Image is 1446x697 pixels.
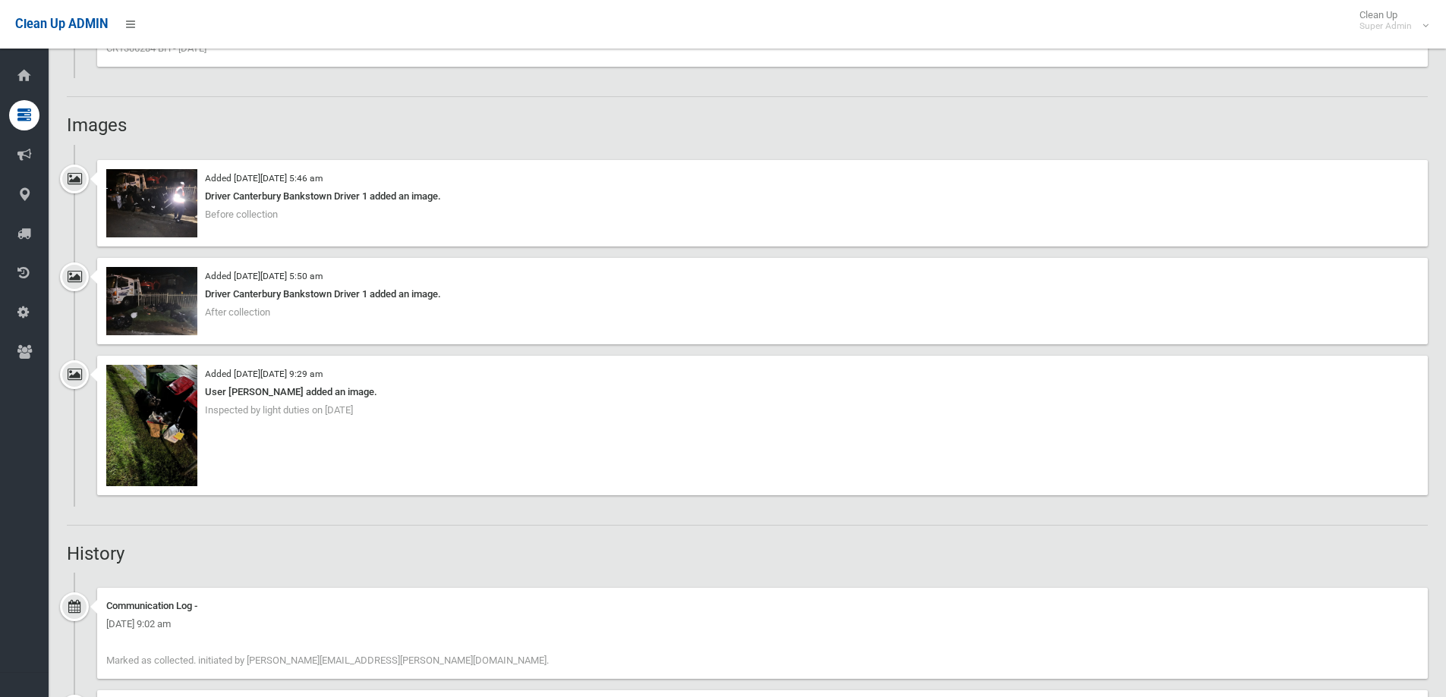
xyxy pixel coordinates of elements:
[1359,20,1412,32] small: Super Admin
[67,544,1428,564] h2: History
[205,173,323,184] small: Added [DATE][DATE] 5:46 am
[15,17,108,31] span: Clean Up ADMIN
[205,306,270,318] span: After collection
[205,271,323,281] small: Added [DATE][DATE] 5:50 am
[106,597,1419,615] div: Communication Log -
[1352,9,1427,32] span: Clean Up
[106,285,1419,303] div: Driver Canterbury Bankstown Driver 1 added an image.
[205,369,323,379] small: Added [DATE][DATE] 9:29 am
[205,209,278,220] span: Before collection
[106,615,1419,633] div: [DATE] 9:02 am
[106,187,1419,206] div: Driver Canterbury Bankstown Driver 1 added an image.
[106,169,197,237] img: 2025-08-1205.46.103656317341258942946.jpg
[106,365,197,486] img: 8ee066a0-c377-42cc-b35e-e4316d36bbd6.jpg
[106,655,549,666] span: Marked as collected. initiated by [PERSON_NAME][EMAIL_ADDRESS][PERSON_NAME][DOMAIN_NAME].
[67,115,1428,135] h2: Images
[205,404,353,416] span: Inspected by light duties on [DATE]
[106,267,197,335] img: 2025-08-1205.50.074282719137786626554.jpg
[106,383,1419,401] div: User [PERSON_NAME] added an image.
